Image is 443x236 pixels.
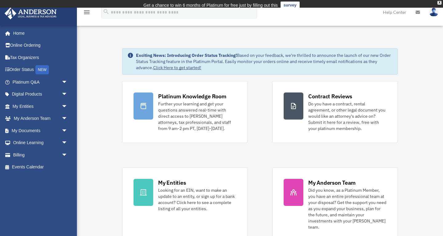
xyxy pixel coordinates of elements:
[122,81,248,143] a: Platinum Knowledge Room Further your learning and get your questions answered real-time with dire...
[143,2,278,9] div: Get a chance to win 6 months of Platinum for free just by filling out this
[62,124,74,137] span: arrow_drop_down
[4,149,77,161] a: Billingarrow_drop_down
[308,101,386,132] div: Do you have a contract, rental agreement, or other legal document you would like an attorney's ad...
[308,179,356,187] div: My Anderson Team
[4,88,77,100] a: Digital Productsarrow_drop_down
[272,81,398,143] a: Contract Reviews Do you have a contract, rental agreement, or other legal document you would like...
[4,64,77,76] a: Order StatusNEW
[158,92,226,100] div: Platinum Knowledge Room
[103,8,110,15] i: search
[158,179,186,187] div: My Entities
[153,65,201,70] a: Click Here to get started!
[4,39,77,52] a: Online Ordering
[4,137,77,149] a: Online Learningarrow_drop_down
[62,88,74,101] span: arrow_drop_down
[62,112,74,125] span: arrow_drop_down
[83,9,90,16] i: menu
[3,7,58,19] img: Anderson Advisors Platinum Portal
[4,100,77,112] a: My Entitiesarrow_drop_down
[4,124,77,137] a: My Documentsarrow_drop_down
[281,2,300,9] a: survey
[308,187,386,230] div: Did you know, as a Platinum Member, you have an entire professional team at your disposal? Get th...
[83,11,90,16] a: menu
[158,187,236,212] div: Looking for an EIN, want to make an update to an entity, or sign up for a bank account? Click her...
[62,100,74,113] span: arrow_drop_down
[4,76,77,88] a: Platinum Q&Aarrow_drop_down
[429,8,438,17] img: User Pic
[35,65,49,74] div: NEW
[4,161,77,173] a: Events Calendar
[437,1,441,5] div: close
[158,101,236,132] div: Further your learning and get your questions answered real-time with direct access to [PERSON_NAM...
[136,53,237,58] strong: Exciting News: Introducing Order Status Tracking!
[4,112,77,125] a: My Anderson Teamarrow_drop_down
[62,137,74,149] span: arrow_drop_down
[136,52,393,71] div: Based on your feedback, we're thrilled to announce the launch of our new Order Status Tracking fe...
[4,27,74,39] a: Home
[4,51,77,64] a: Tax Organizers
[62,149,74,161] span: arrow_drop_down
[308,92,352,100] div: Contract Reviews
[62,76,74,88] span: arrow_drop_down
